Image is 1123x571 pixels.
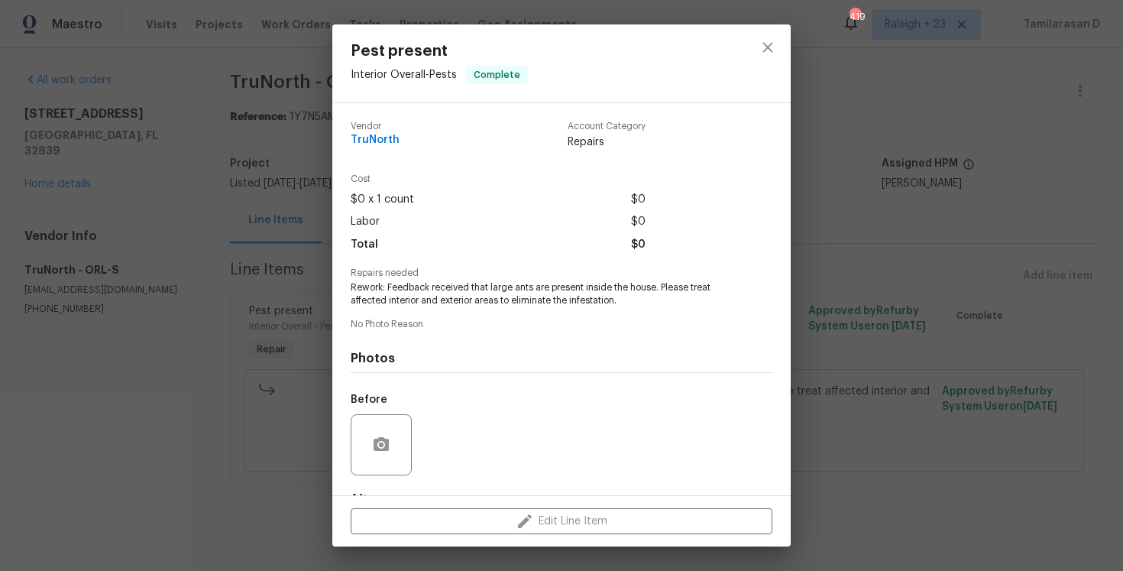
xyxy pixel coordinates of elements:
span: Repairs needed [351,268,772,278]
span: $0 [631,189,646,211]
span: $0 x 1 count [351,189,414,211]
h5: Before [351,394,387,405]
div: 419 [850,9,860,24]
span: Vendor [351,122,400,131]
span: Total [351,234,378,256]
span: Account Category [568,122,646,131]
span: Complete [468,67,526,83]
span: $0 [631,211,646,233]
h5: After [351,494,379,504]
button: close [749,29,786,66]
span: Labor [351,211,380,233]
span: Repairs [568,135,646,150]
h4: Photos [351,351,772,366]
span: Rework: Feedback received that large ants are present inside the house. Please treat affected int... [351,281,730,307]
span: Pest present [351,43,528,60]
span: $0 [631,234,646,256]
span: No Photo Reason [351,320,772,329]
span: TruNorth [351,135,400,146]
span: Interior Overall - Pests [351,70,457,80]
span: Cost [351,174,646,184]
